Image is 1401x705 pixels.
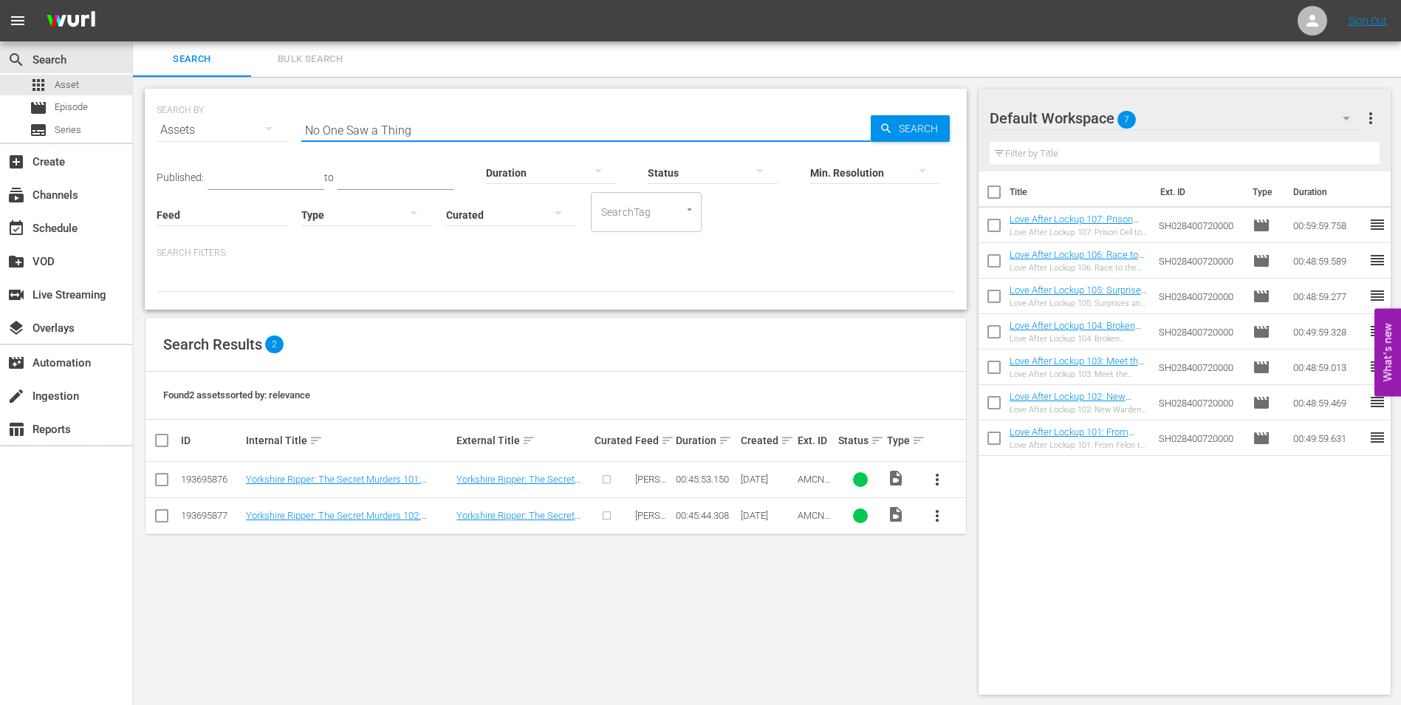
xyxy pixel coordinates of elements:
[1151,171,1244,213] th: Ext. ID
[55,123,81,137] span: Series
[1287,385,1369,420] td: 00:48:59.469
[30,121,47,139] span: Series
[1369,322,1386,340] span: reorder
[1010,249,1144,304] a: Love After Lockup 106: Race to the Altar (Love After Lockup 106: Race to the Altar (amc_networks_...
[635,510,667,543] span: [PERSON_NAME] Feed
[1010,320,1143,375] a: Love After Lockup 104: Broken Promises (Love After Lockup 104: Broken Promises (amc_networks_love...
[635,474,667,507] span: [PERSON_NAME] Feed
[163,336,262,353] span: Search Results
[871,434,884,447] span: sort
[1153,243,1247,279] td: SH028400720000
[1369,287,1386,304] span: reorder
[1369,429,1386,446] span: reorder
[1010,405,1148,415] div: Love After Lockup 102: New Warden in [GEOGRAPHIC_DATA]
[990,98,1365,139] div: Default Workspace
[798,435,834,446] div: Ext. ID
[1253,252,1270,270] span: Episode
[1010,369,1148,379] div: Love After Lockup 103: Meet the Parents
[30,99,47,117] span: Episode
[1253,217,1270,234] span: Episode
[928,471,946,488] span: more_vert
[1153,385,1247,420] td: SH028400720000
[1369,358,1386,375] span: reorder
[157,171,204,183] span: Published:
[635,432,671,449] div: Feed
[1287,279,1369,314] td: 00:48:59.277
[142,51,242,68] span: Search
[1253,358,1270,376] span: Episode
[1287,420,1369,456] td: 00:49:59.631
[1010,440,1148,450] div: Love After Lockup 101: From Felon to Fiance
[181,474,242,485] div: 193695876
[1010,391,1143,457] a: Love After Lockup 102: New Warden in [GEOGRAPHIC_DATA] (Love After Lockup 102: New Warden in [GEO...
[1253,429,1270,447] span: Episode
[887,432,915,449] div: Type
[1284,171,1373,213] th: Duration
[309,434,323,447] span: sort
[719,434,732,447] span: sort
[456,474,580,496] a: Yorkshire Ripper: The Secret Murders 101: Episode 1
[893,115,950,142] span: Search
[456,432,590,449] div: External Title
[181,435,242,446] div: ID
[798,510,830,543] span: AMCNVR0000069280
[7,51,25,69] span: Search
[246,474,427,496] a: Yorkshire Ripper: The Secret Murders 101: Episode 1
[7,420,25,438] span: Reports
[1010,171,1151,213] th: Title
[682,202,696,217] button: Open
[1010,285,1147,351] a: Love After Lockup 105: Surprises and Sentences (Love After Lockup 105: Surprises and Sentences (a...
[522,434,535,447] span: sort
[1010,355,1144,411] a: Love After Lockup 103: Meet the Parents (Love After Lockup 103: Meet the Parents (amc_networks_lo...
[324,171,334,183] span: to
[157,247,955,259] p: Search Filters:
[1369,216,1386,234] span: reorder
[871,115,950,142] button: Search
[798,474,830,507] span: AMCNVR0000069279
[661,434,674,447] span: sort
[163,389,310,401] span: Found 2 assets sorted by: relevance
[1153,208,1247,243] td: SH028400720000
[7,253,25,270] span: VOD
[1362,109,1380,127] span: more_vert
[157,109,287,151] div: Assets
[35,4,106,38] img: ans4CAIJ8jUAAAAAAAAAAAAAAAAAAAAAAAAgQb4GAAAAAAAAAAAAAAAAAAAAAAAAJMjXAAAAAAAAAAAAAAAAAAAAAAAAgAT5G...
[1349,15,1387,27] a: Sign Out
[595,435,631,446] div: Curated
[181,510,242,521] div: 193695877
[887,505,905,523] span: Video
[1374,309,1401,397] button: Open Feedback Widget
[1287,350,1369,385] td: 00:48:59.013
[1010,263,1148,273] div: Love After Lockup 106: Race to the Altar
[9,12,27,30] span: menu
[246,510,427,532] a: Yorkshire Ripper: The Secret Murders 102: Episode 2
[246,432,453,449] div: Internal Title
[7,387,25,405] span: Ingestion
[1253,287,1270,305] span: Episode
[741,432,793,449] div: Created
[1117,104,1136,135] span: 7
[741,474,793,485] div: [DATE]
[1010,299,1148,308] div: Love After Lockup 105: Surprises and Sentences
[456,510,580,532] a: Yorkshire Ripper: The Secret Murders 102: Episode 2
[1287,243,1369,279] td: 00:48:59.589
[741,510,793,521] div: [DATE]
[1010,228,1148,237] div: Love After Lockup 107: Prison Cell to Wedding Bells
[1287,314,1369,350] td: 00:49:59.328
[7,354,25,372] span: Automation
[7,153,25,171] span: Create
[1153,420,1247,456] td: SH028400720000
[55,78,79,92] span: Asset
[7,319,25,337] span: Overlays
[7,286,25,304] span: Live Streaming
[1010,426,1143,493] a: Love After Lockup 101: From Felon to Fiance (Love After Lockup 101: From Felon to Fiance (amc_net...
[1369,393,1386,411] span: reorder
[928,507,946,525] span: more_vert
[1369,251,1386,269] span: reorder
[1253,323,1270,341] span: Episode
[1153,314,1247,350] td: SH028400720000
[7,219,25,237] span: Schedule
[781,434,794,447] span: sort
[1153,279,1247,314] td: SH028400720000
[260,51,360,68] span: Bulk Search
